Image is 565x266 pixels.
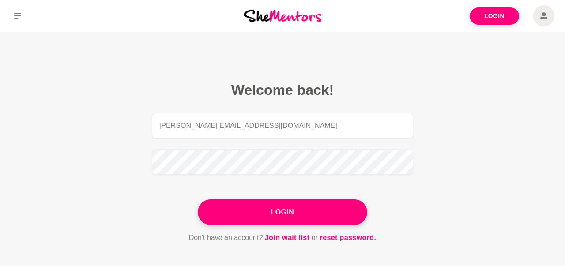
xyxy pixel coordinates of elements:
h2: Welcome back! [152,81,413,99]
input: Email address [152,113,413,139]
p: Don't have an account? or [152,232,413,244]
a: Login [470,7,519,25]
button: Login [198,199,367,225]
a: reset password. [320,232,377,244]
img: She Mentors Logo [244,10,321,22]
a: Join wait list [265,232,310,244]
